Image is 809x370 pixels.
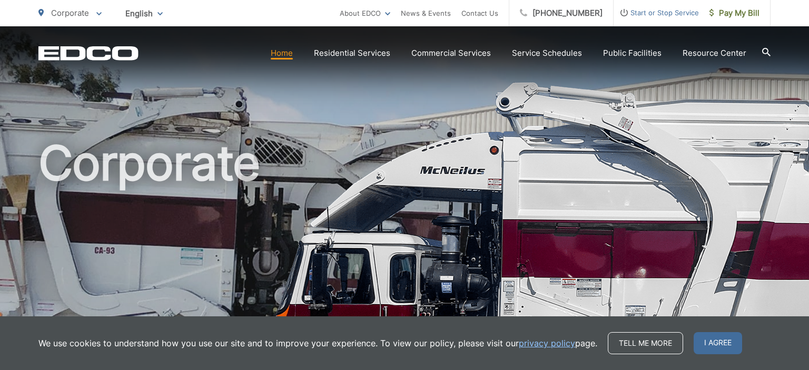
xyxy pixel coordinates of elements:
a: privacy policy [519,337,575,349]
a: About EDCO [340,7,390,19]
span: Pay My Bill [709,7,759,19]
a: Service Schedules [512,47,582,59]
a: EDCD logo. Return to the homepage. [38,46,139,61]
a: Commercial Services [411,47,491,59]
span: Corporate [51,8,89,18]
span: English [117,4,171,23]
a: News & Events [401,7,451,19]
a: Resource Center [683,47,746,59]
a: Home [271,47,293,59]
a: Contact Us [461,7,498,19]
a: Tell me more [608,332,683,354]
a: Public Facilities [603,47,662,59]
p: We use cookies to understand how you use our site and to improve your experience. To view our pol... [38,337,597,349]
span: I agree [694,332,742,354]
a: Residential Services [314,47,390,59]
